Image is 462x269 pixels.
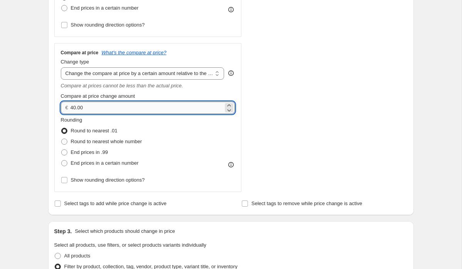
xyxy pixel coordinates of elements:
span: € [65,105,68,110]
h2: Step 3. [54,227,72,235]
h3: Compare at price [61,50,99,56]
button: What's the compare at price? [102,50,167,55]
span: Round to nearest whole number [71,139,142,144]
span: All products [64,253,90,259]
span: Select tags to add while price change is active [64,200,167,206]
span: Rounding [61,117,82,123]
p: Select which products should change in price [75,227,175,235]
span: End prices in .99 [71,149,108,155]
span: Change type [61,59,89,65]
div: help [227,69,235,77]
span: Show rounding direction options? [71,22,145,28]
span: Select tags to remove while price change is active [251,200,362,206]
span: Compare at price change amount [61,93,135,99]
span: Select all products, use filters, or select products variants individually [54,242,206,248]
input: 12.00 [70,102,223,114]
span: Round to nearest .01 [71,128,117,134]
span: End prices in a certain number [71,160,139,166]
i: Compare at prices cannot be less than the actual price. [61,83,183,89]
span: Show rounding direction options? [71,177,145,183]
span: End prices in a certain number [71,5,139,11]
